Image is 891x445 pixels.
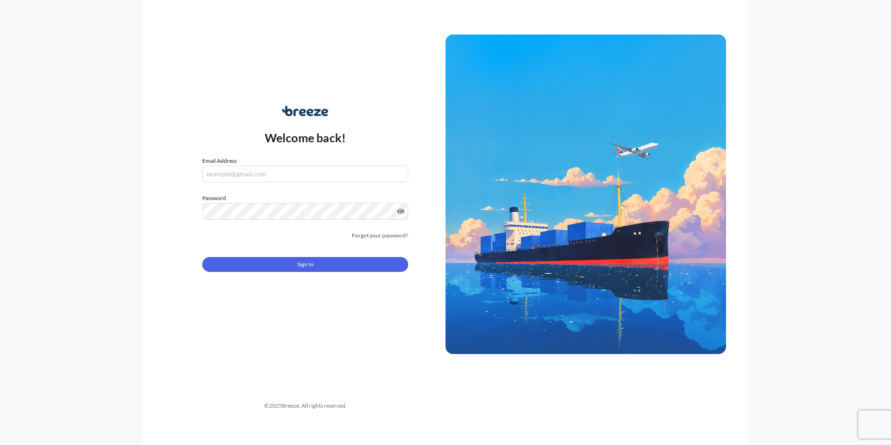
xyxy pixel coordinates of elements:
img: Ship illustration [445,35,726,354]
a: Forgot your password? [352,231,408,240]
span: Sign In [297,260,314,269]
div: © 2025 Breeze. All rights reserved. [165,401,445,410]
button: Sign In [202,257,408,272]
p: Welcome back! [265,130,346,145]
input: example@gmail.com [202,166,408,182]
label: Password [202,194,408,203]
label: Email Address [202,156,237,166]
button: Show password [397,208,404,215]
